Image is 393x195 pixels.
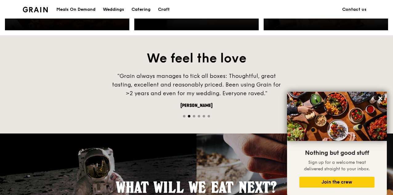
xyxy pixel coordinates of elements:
button: Join the crew [299,177,375,188]
button: Close [375,93,385,103]
img: Grain [23,7,48,12]
a: Weddings [99,0,128,19]
a: Craft [154,0,173,19]
div: Catering [132,0,151,19]
span: Nothing but good stuff [305,149,369,157]
div: Meals On Demand [56,0,95,19]
img: DSC07876-Edit02-Large.jpeg [287,92,387,141]
div: Weddings [103,0,124,19]
span: Go to slide 5 [203,115,205,117]
span: Go to slide 2 [188,115,190,117]
div: [PERSON_NAME] [104,103,289,109]
span: Go to slide 4 [198,115,200,117]
span: Go to slide 6 [208,115,210,117]
span: Go to slide 1 [183,115,185,117]
a: Catering [128,0,154,19]
a: Contact us [338,0,370,19]
span: Sign up for a welcome treat delivered straight to your inbox. [304,160,370,172]
span: Go to slide 3 [193,115,195,117]
div: "Grain always manages to tick all boxes: Thoughtful, great tasting, excellent and reasonably pric... [104,72,289,98]
div: Craft [158,0,170,19]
